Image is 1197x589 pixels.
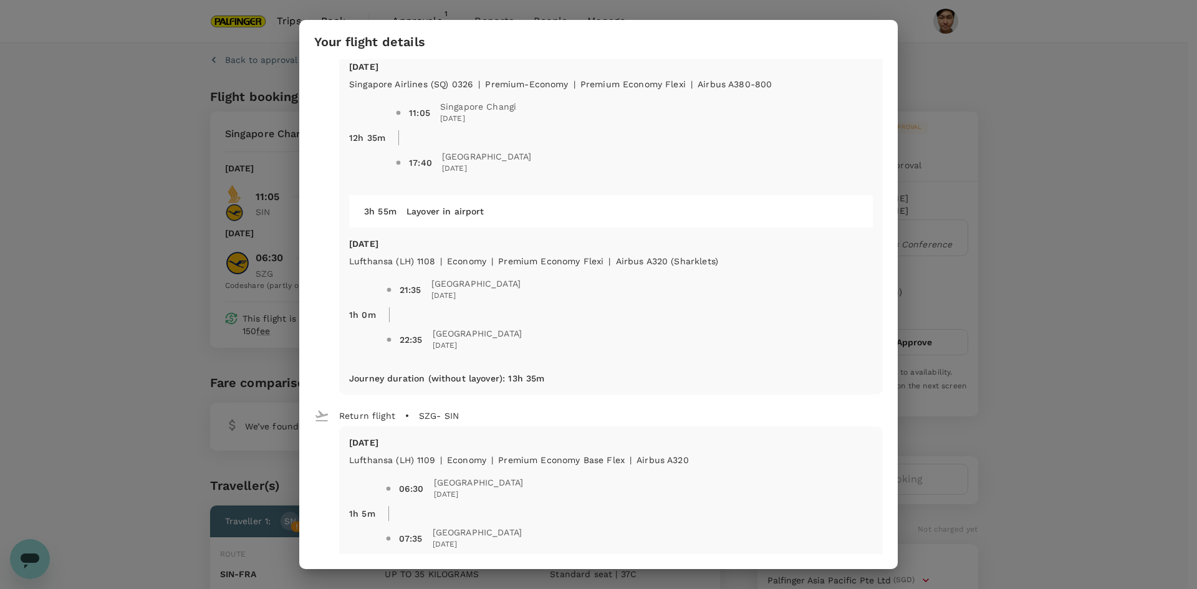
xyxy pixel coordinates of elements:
[608,256,610,266] span: |
[419,409,459,422] p: SZG - SIN
[440,113,516,125] span: [DATE]
[440,100,516,113] span: Singapore Changi
[400,333,423,346] div: 22:35
[349,507,375,520] p: 1h 5m
[349,237,873,250] p: [DATE]
[447,255,486,267] p: economy
[431,277,521,290] span: [GEOGRAPHIC_DATA]
[630,455,632,465] span: |
[691,79,693,89] span: |
[406,206,484,216] span: Layover in airport
[399,482,424,495] div: 06:30
[478,79,480,89] span: |
[433,526,522,539] span: [GEOGRAPHIC_DATA]
[314,35,425,49] h3: Your flight details
[442,163,532,175] span: [DATE]
[491,455,493,465] span: |
[442,150,532,163] span: [GEOGRAPHIC_DATA]
[434,489,524,501] span: [DATE]
[616,255,718,267] p: Airbus A320 (sharklets)
[349,255,435,267] p: Lufthansa (LH) 1108
[400,284,421,296] div: 21:35
[349,454,435,466] p: Lufthansa (LH) 1109
[485,78,568,90] p: premium-economy
[498,255,603,267] p: Premium Economy Flexi
[440,455,442,465] span: |
[498,454,625,466] p: Premium Economy Base Flex
[447,454,486,466] p: economy
[364,206,397,216] span: 3h 55m
[409,107,430,119] div: 11:05
[491,256,493,266] span: |
[637,454,689,466] p: Airbus A320
[339,409,395,422] p: Return flight
[433,340,522,352] span: [DATE]
[349,132,385,144] p: 12h 35m
[698,78,772,90] p: Airbus A380-800
[434,476,524,489] span: [GEOGRAPHIC_DATA]
[349,60,873,73] p: [DATE]
[580,78,686,90] p: Premium Economy Flexi
[409,156,432,169] div: 17:40
[440,256,442,266] span: |
[433,539,522,551] span: [DATE]
[349,78,473,90] p: Singapore Airlines (SQ) 0326
[431,290,521,302] span: [DATE]
[574,79,575,89] span: |
[433,327,522,340] span: [GEOGRAPHIC_DATA]
[349,372,544,385] p: Journey duration (without layover) : 13h 35m
[349,436,873,449] p: [DATE]
[399,532,423,545] div: 07:35
[349,309,376,321] p: 1h 0m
